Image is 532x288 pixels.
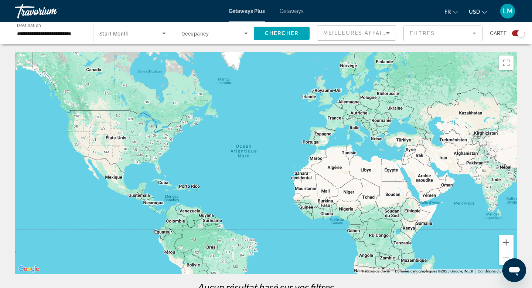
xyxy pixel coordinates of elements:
[17,23,41,28] span: Destination
[503,7,513,15] span: LM
[229,8,265,14] a: Getaways Plus
[469,9,480,15] span: USD
[254,27,310,40] button: Chercher
[444,9,451,15] span: fr
[403,25,482,41] button: Filter
[478,269,515,273] a: Conditions d'utilisation (s'ouvre dans un nouvel onglet)
[395,269,473,273] span: Données cartographiques ©2025 Google, INEGI
[17,264,41,274] a: Ouvrir cette zone dans Google Maps (dans une nouvelle fenêtre)
[99,31,129,37] span: Start Month
[265,30,299,36] span: Chercher
[323,29,390,37] mat-select: Sort by
[499,56,514,70] button: Passer en plein écran
[323,30,394,36] span: Meilleures affaires
[280,8,304,14] a: Getaways
[15,1,89,21] a: Travorium
[444,6,458,17] button: Change language
[499,250,514,265] button: Zoom arrière
[181,31,209,37] span: Occupancy
[490,28,507,38] span: Carte
[469,6,487,17] button: Change currency
[498,3,517,19] button: User Menu
[502,258,526,282] iframe: Bouton de lancement de la fenêtre de messagerie
[499,235,514,250] button: Zoom avant
[362,269,391,274] button: Raccourcis clavier
[17,264,41,274] img: Google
